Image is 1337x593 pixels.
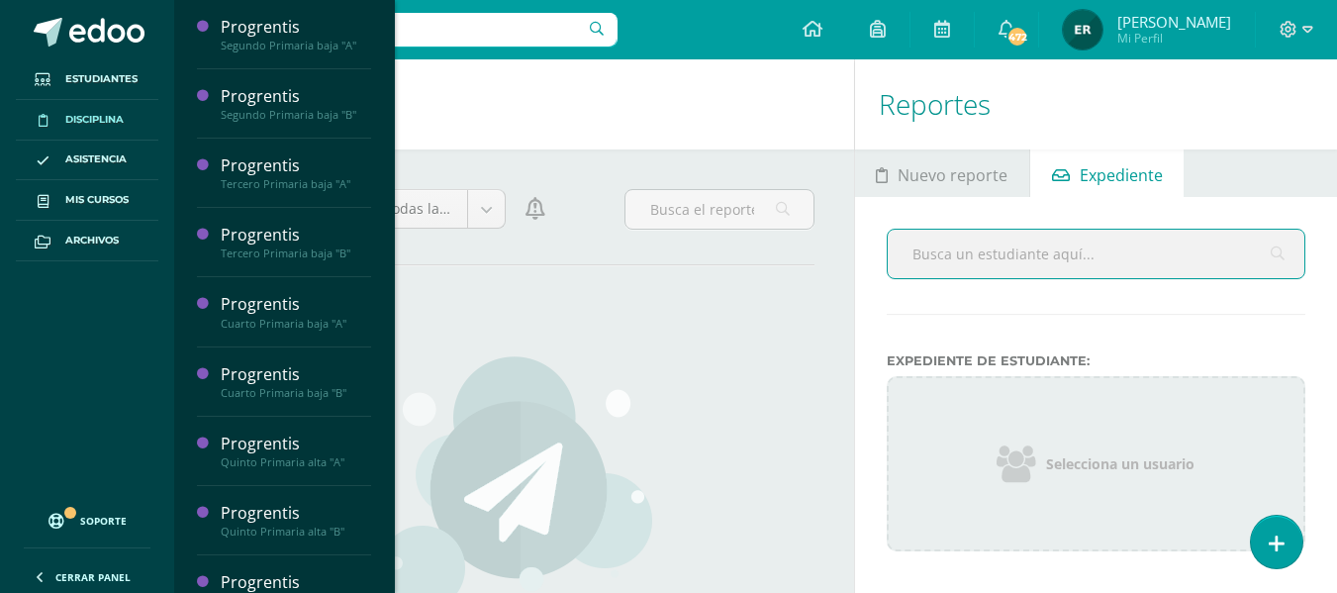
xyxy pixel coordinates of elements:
a: Todas las categorías [369,190,506,228]
a: Mis cursos [16,180,158,221]
h1: Reportes [879,59,1313,149]
span: 472 [1006,26,1028,48]
div: Segundo Primaria baja "B" [221,108,371,122]
a: ProgrentisQuinto Primaria alta "A" [221,433,371,469]
span: Mi Perfil [1117,30,1231,47]
a: Expediente [1030,149,1184,197]
div: Cuarto Primaria baja "A" [221,317,371,331]
a: Nuevo reporte [855,149,1029,197]
div: Cuarto Primaria baja "B" [221,386,371,400]
span: Nuevo reporte [898,151,1007,199]
a: Estudiantes [16,59,158,100]
a: ProgrentisCuarto Primaria baja "B" [221,363,371,400]
span: Disciplina [65,112,124,128]
div: Quinto Primaria alta "B" [221,525,371,539]
span: Archivos [65,233,119,248]
a: ProgrentisTercero Primaria baja "B" [221,224,371,260]
span: Soporte [80,514,127,528]
input: Busca el reporte aquí [625,190,813,229]
a: ProgrentisCuarto Primaria baja "A" [221,293,371,330]
div: Progrentis [221,85,371,108]
a: Asistencia [16,141,158,181]
span: Asistencia [65,151,127,167]
h1: Disciplina [198,59,830,149]
a: Soporte [24,494,150,543]
span: Expediente [1080,151,1163,199]
a: ProgrentisSegundo Primaria baja "A" [221,16,371,52]
span: Todas las categorías [384,190,453,228]
img: users_icon.png [997,444,1036,483]
div: Tercero Primaria baja "B" [221,247,371,260]
img: 5c384eb2ea0174d85097e364ebdd71e5.png [1063,10,1102,49]
span: Estudiantes [65,71,138,87]
div: Segundo Primaria baja "A" [221,39,371,52]
div: Progrentis [221,502,371,525]
a: Archivos [16,221,158,261]
input: Busca un estudiante aquí... [888,230,1304,278]
div: Progrentis [221,433,371,455]
span: Selecciona un usuario [1046,454,1194,473]
div: Progrentis [221,224,371,247]
a: ProgrentisTercero Primaria baja "A" [221,154,371,191]
span: Cerrar panel [55,570,131,584]
div: Progrentis [221,363,371,386]
input: Busca un usuario... [187,13,618,47]
div: Quinto Primaria alta "A" [221,455,371,469]
span: [PERSON_NAME] [1117,12,1231,32]
div: Tercero Primaria baja "A" [221,177,371,191]
div: Progrentis [221,293,371,316]
div: Progrentis [221,16,371,39]
a: ProgrentisQuinto Primaria alta "B" [221,502,371,539]
span: Mis cursos [65,192,129,208]
a: Disciplina [16,100,158,141]
label: Expediente de Estudiante: [887,353,1305,368]
a: ProgrentisSegundo Primaria baja "B" [221,85,371,122]
div: Progrentis [221,154,371,177]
